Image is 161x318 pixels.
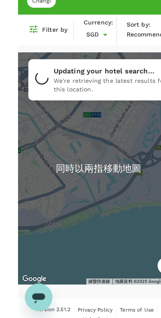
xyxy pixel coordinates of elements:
p: We're retrieving the latest results for this location. [36,76,154,94]
p: Updating your hotel search... [36,66,154,76]
h6: Filter by [24,25,49,35]
img: Google [2,273,30,285]
span: 地圖資料 ©2025 Google [97,279,145,284]
button: Open [81,29,93,41]
button: 地圖攝影機控制項 [140,257,157,274]
span: Terms of Use [102,307,136,313]
span: Version 3.51.2 [18,306,52,314]
a: Terms of Use [102,305,136,315]
span: Privacy Policy [60,307,94,313]
a: 在 Google 地圖上開啟這個區域 (開啟新視窗) [2,273,30,285]
h6: Currency : [66,18,95,27]
a: Privacy Policy [60,305,94,315]
a: 條款 (在新分頁中開啟) [150,279,158,284]
button: 鍵盤快速鍵 [70,279,92,285]
iframe: 開啟傳訊視窗按鈕，對話進行中 [7,284,34,311]
span: Recommended [109,30,153,39]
